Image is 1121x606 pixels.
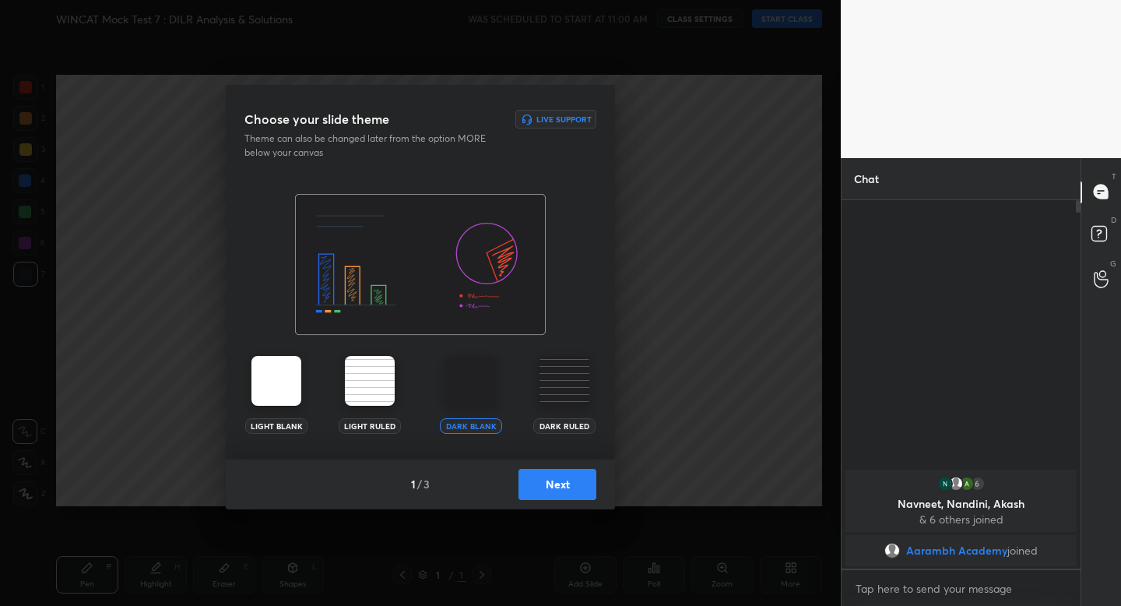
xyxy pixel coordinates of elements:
[959,476,975,491] img: thumbnail.jpg
[518,469,596,500] button: Next
[533,418,596,434] div: Dark Ruled
[411,476,416,492] h4: 1
[1112,171,1116,182] p: T
[1110,258,1116,270] p: G
[1007,544,1038,557] span: joined
[1111,214,1116,226] p: D
[440,418,502,434] div: Dark Blank
[937,476,953,491] img: thumbnail.jpg
[417,476,422,492] h4: /
[948,476,964,491] img: default.png
[423,476,430,492] h4: 3
[539,356,589,406] img: darkRuledTheme.359fb5fd.svg
[842,158,891,199] p: Chat
[244,132,497,160] p: Theme can also be changed later from the option MORE below your canvas
[245,418,307,434] div: Light Blank
[855,513,1067,526] p: & 6 others joined
[536,115,592,123] h6: Live Support
[446,356,496,406] img: darkTheme.aa1caeba.svg
[970,476,986,491] div: 6
[906,544,1007,557] span: Aarambh Academy
[884,543,900,558] img: default.png
[339,418,401,434] div: Light Ruled
[855,498,1067,510] p: Navneet, Nandini, Akash
[244,110,389,129] h3: Choose your slide theme
[295,194,546,336] img: darkThemeBanner.f801bae7.svg
[251,356,301,406] img: lightTheme.5bb83c5b.svg
[345,356,395,406] img: lightRuledTheme.002cd57a.svg
[842,467,1081,569] div: grid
